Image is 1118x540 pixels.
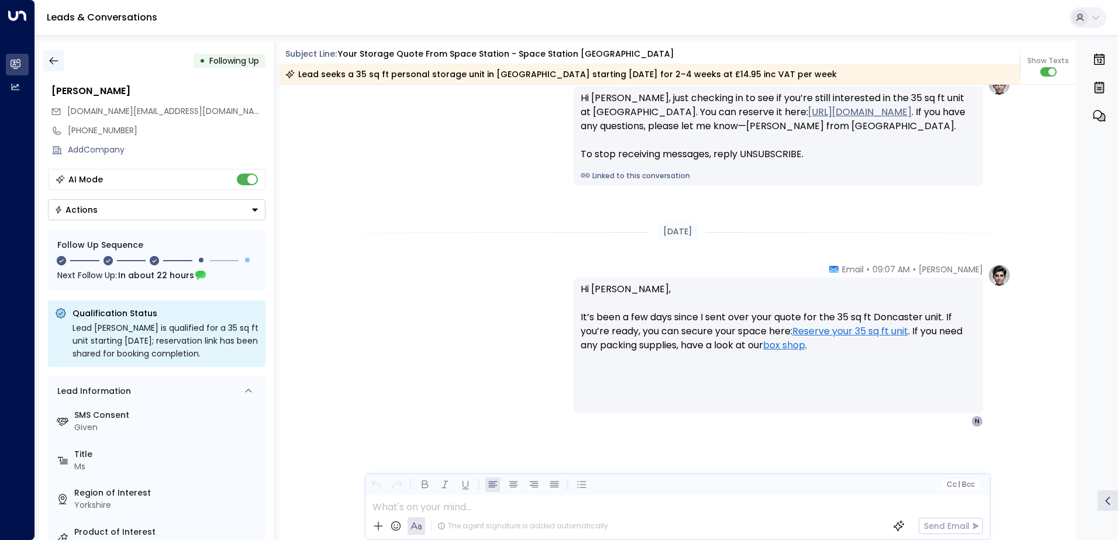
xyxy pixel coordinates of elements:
div: The agent signature is added automatically [437,521,608,531]
span: [DOMAIN_NAME][EMAIL_ADDRESS][DOMAIN_NAME] [67,105,268,117]
button: Undo [369,477,384,492]
button: Cc|Bcc [941,479,979,490]
span: Show Texts [1027,56,1069,66]
span: [PERSON_NAME] [919,264,983,275]
div: [DATE] [658,223,697,240]
label: SMS Consent [74,409,261,421]
button: Redo [389,477,404,492]
span: | [958,480,960,489]
div: Lead seeks a 35 sq ft personal storage unit in [GEOGRAPHIC_DATA] starting [DATE] for 2–4 weeks at... [285,68,837,80]
a: box shop [763,338,805,352]
a: Reserve your 35 sq ft unit [792,324,908,338]
div: Hi [PERSON_NAME], just checking in to see if you’re still interested in the 35 sq ft unit at [GEO... [581,91,976,161]
button: Actions [48,199,265,220]
label: Product of Interest [74,526,261,538]
span: Email [842,264,864,275]
span: nidithap.np@gmail.com [67,105,265,117]
div: AI Mode [68,174,103,185]
img: profile-logo.png [988,264,1011,287]
span: In about 22 hours [118,269,194,282]
div: Given [74,421,261,434]
p: Hi [PERSON_NAME], It’s been a few days since I sent over your quote for the 35 sq ft Doncaster un... [581,282,976,366]
span: Subject Line: [285,48,337,60]
span: • [913,264,916,275]
div: Button group with a nested menu [48,199,265,220]
a: Linked to this conversation [581,171,976,181]
span: Cc Bcc [946,480,974,489]
div: Actions [54,205,98,215]
div: [PHONE_NUMBER] [68,124,265,137]
a: [URL][DOMAIN_NAME] [808,105,912,119]
a: Leads & Conversations [47,11,157,24]
div: Follow Up Sequence [57,239,256,251]
div: Yorkshire [74,499,261,511]
label: Title [74,448,261,461]
div: Next Follow Up: [57,269,256,282]
div: • [199,50,205,71]
label: Region of Interest [74,487,261,499]
p: Qualification Status [73,307,258,319]
div: AddCompany [68,144,265,156]
div: Ms [74,461,261,473]
span: 09:07 AM [872,264,910,275]
div: [PERSON_NAME] [51,84,265,98]
div: N [971,416,983,427]
div: Lead Information [53,385,131,397]
div: Lead [PERSON_NAME] is qualified for a 35 sq ft unit starting [DATE]; reservation link has been sh... [73,321,258,360]
span: Following Up [209,55,259,67]
div: Your storage quote from Space Station - Space Station [GEOGRAPHIC_DATA] [338,48,674,60]
span: • [867,264,869,275]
